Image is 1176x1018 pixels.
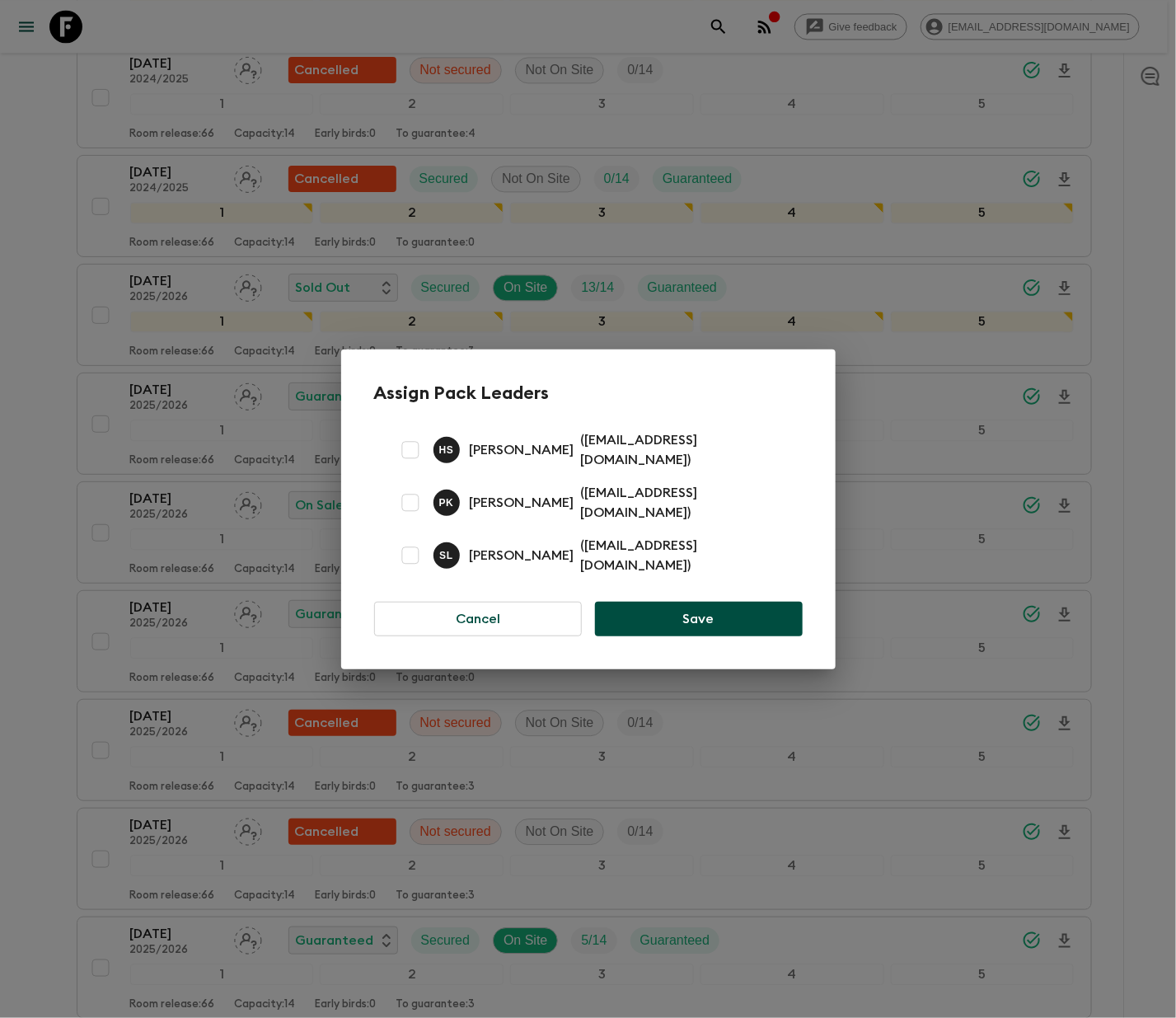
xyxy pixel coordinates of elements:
[374,602,583,636] button: Cancel
[581,430,783,470] p: ( [EMAIL_ADDRESS][DOMAIN_NAME] )
[374,382,803,404] h2: Assign Pack Leaders
[439,549,453,562] p: S L
[439,443,454,457] p: H S
[470,440,574,460] p: [PERSON_NAME]
[581,483,783,523] p: ( [EMAIL_ADDRESS][DOMAIN_NAME] )
[470,493,574,513] p: [PERSON_NAME]
[595,602,802,636] button: Save
[581,536,783,575] p: ( [EMAIL_ADDRESS][DOMAIN_NAME] )
[439,496,454,509] p: P K
[470,546,574,565] p: [PERSON_NAME]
